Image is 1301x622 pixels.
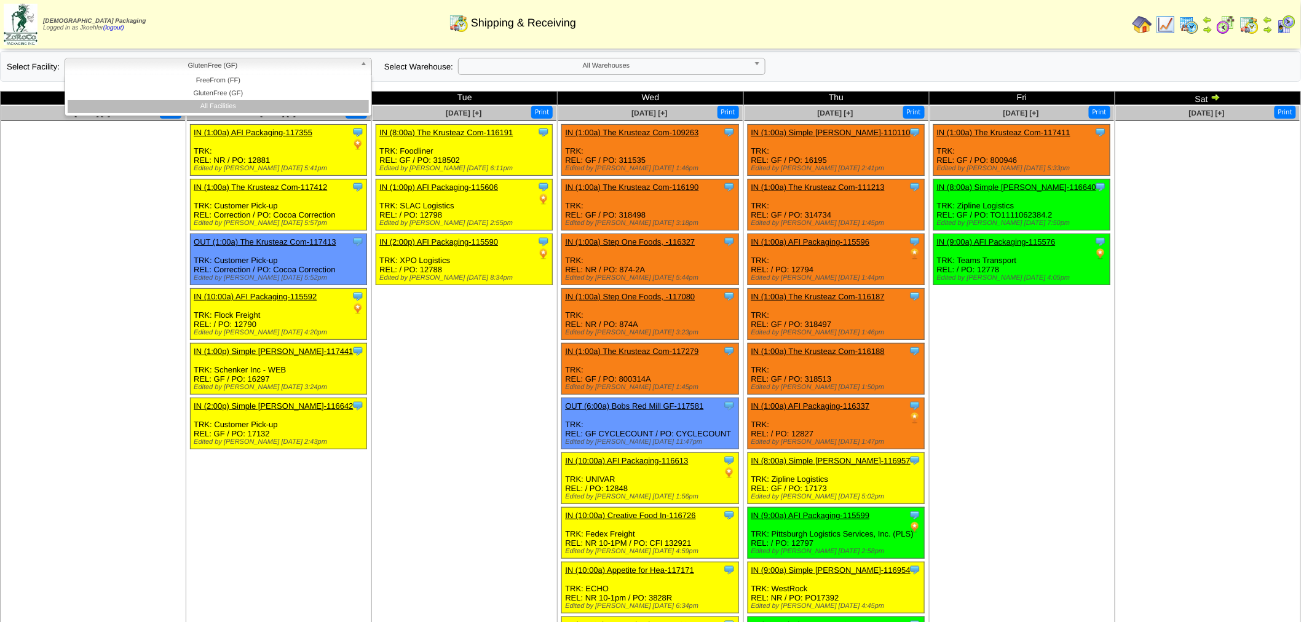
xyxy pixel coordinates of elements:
img: Tooltip [1094,235,1107,248]
td: Thu [743,92,929,105]
div: TRK: Foodliner REL: GF / PO: 318502 [376,125,553,176]
div: Edited by [PERSON_NAME] [DATE] 2:43pm [194,438,366,446]
div: TRK: Flock Freight REL: / PO: 12790 [191,289,367,340]
div: Edited by [PERSON_NAME] [DATE] 1:44pm [751,274,924,281]
img: line_graph.gif [1156,15,1176,34]
img: arrowleft.gif [1203,15,1212,25]
img: Tooltip [352,345,364,357]
a: IN (1:00a) The Krusteaz Com-117411 [937,128,1070,137]
div: TRK: REL: GF / PO: 800314A [562,344,738,395]
button: Print [1089,106,1110,119]
td: Sat [1115,92,1300,105]
div: Edited by [PERSON_NAME] [DATE] 1:47pm [751,438,924,446]
a: IN (9:00a) Simple [PERSON_NAME]-116954 [751,565,911,575]
div: Edited by [PERSON_NAME] [DATE] 4:59pm [565,548,738,555]
a: IN (2:00p) AFI Packaging-115590 [379,237,498,246]
li: GlutenFree (GF) [68,87,369,100]
a: [DATE] [+] [1189,109,1225,117]
a: IN (1:00a) The Krusteaz Com-117279 [565,347,698,356]
div: Edited by [PERSON_NAME] [DATE] 5:02pm [751,493,924,500]
img: calendarblend.gif [1216,15,1236,34]
a: IN (1:00a) The Krusteaz Com-116188 [751,347,885,356]
button: Print [531,106,553,119]
div: Edited by [PERSON_NAME] [DATE] 1:45pm [751,219,924,227]
div: Edited by [PERSON_NAME] [DATE] 2:58pm [751,548,924,555]
td: Wed [558,92,743,105]
div: TRK: REL: NR / PO: 874-2A [562,234,738,285]
div: Edited by [PERSON_NAME] [DATE] 5:41pm [194,165,366,172]
img: PO [537,193,550,205]
img: Tooltip [909,345,921,357]
div: TRK: XPO Logistics REL: / PO: 12788 [376,234,553,285]
img: PO [1094,248,1107,260]
img: Tooltip [723,564,735,576]
div: Edited by [PERSON_NAME] [DATE] 7:50pm [937,219,1110,227]
img: Tooltip [723,181,735,193]
div: TRK: Customer Pick-up REL: GF / PO: 17132 [191,398,367,449]
a: IN (1:00a) The Krusteaz Com-117412 [194,183,327,192]
a: IN (10:00a) Appetite for Hea-117171 [565,565,694,575]
a: IN (9:00a) AFI Packaging-115576 [937,237,1056,246]
img: Tooltip [352,400,364,412]
img: PO [537,248,550,260]
span: All Warehouses [464,58,749,73]
a: [DATE] [+] [631,109,667,117]
span: [DEMOGRAPHIC_DATA] Packaging [43,18,146,25]
a: IN (1:00a) The Krusteaz Com-116187 [751,292,885,301]
img: home.gif [1133,15,1152,34]
img: Tooltip [352,235,364,248]
div: Edited by [PERSON_NAME] [DATE] 6:11pm [379,165,552,172]
img: Tooltip [352,126,364,138]
a: IN (1:00a) AFI Packaging-117355 [194,128,312,137]
img: arrowright.gif [1203,25,1212,34]
img: Tooltip [909,235,921,248]
div: TRK: Customer Pick-up REL: Correction / PO: Cocoa Correction [191,179,367,230]
div: TRK: UNIVAR REL: / PO: 12848 [562,453,738,504]
div: TRK: Teams Transport REL: / PO: 12778 [933,234,1110,285]
div: Edited by [PERSON_NAME] [DATE] 4:45pm [751,602,924,610]
div: TRK: REL: NR / PO: 12881 [191,125,367,176]
img: PO [909,248,921,260]
img: Tooltip [723,509,735,521]
a: IN (10:00a) Creative Food In-116726 [565,511,695,520]
img: PO [352,302,364,315]
span: GlutenFree (GF) [70,58,355,73]
img: Tooltip [352,290,364,302]
div: Edited by [PERSON_NAME] [DATE] 2:55pm [379,219,552,227]
div: TRK: Zipline Logistics REL: GF / PO: 17173 [748,453,924,504]
img: Tooltip [909,290,921,302]
a: IN (10:00a) AFI Packaging-116613 [565,456,688,465]
div: TRK: REL: GF / PO: 314734 [748,179,924,230]
div: TRK: REL: / PO: 12794 [748,234,924,285]
div: Edited by [PERSON_NAME] [DATE] 1:46pm [751,329,924,336]
a: IN (8:00a) Simple [PERSON_NAME]-116957 [751,456,911,465]
div: TRK: REL: GF CYCLECOUNT / PO: CYCLECOUNT [562,398,738,449]
img: calendarcustomer.gif [1276,15,1296,34]
div: Edited by [PERSON_NAME] [DATE] 5:57pm [194,219,366,227]
div: TRK: REL: GF / PO: 318497 [748,289,924,340]
div: TRK: Customer Pick-up REL: Correction / PO: Cocoa Correction [191,234,367,285]
a: IN (1:00a) The Krusteaz Com-116190 [565,183,698,192]
img: Tooltip [909,126,921,138]
div: Edited by [PERSON_NAME] [DATE] 5:44pm [565,274,738,281]
div: TRK: REL: NR / PO: 874A [562,289,738,340]
button: Print [903,106,925,119]
td: Sun [1,92,186,105]
span: Logged in as Jkoehler [43,18,146,31]
div: TRK: REL: GF / PO: 16195 [748,125,924,176]
a: IN (1:00a) Step One Foods, -116327 [565,237,695,246]
div: Edited by [PERSON_NAME] [DATE] 3:24pm [194,384,366,391]
button: Print [1275,106,1296,119]
div: Edited by [PERSON_NAME] [DATE] 1:56pm [565,493,738,500]
div: Edited by [PERSON_NAME] [DATE] 1:46pm [565,165,738,172]
div: Edited by [PERSON_NAME] [DATE] 2:41pm [751,165,924,172]
a: IN (1:00p) Simple [PERSON_NAME]-117441 [194,347,353,356]
a: IN (1:00a) AFI Packaging-115596 [751,237,870,246]
li: FreeFrom (FF) [68,74,369,87]
img: Tooltip [723,400,735,412]
img: Tooltip [909,181,921,193]
span: [DATE] [+] [818,109,853,117]
div: TRK: Zipline Logistics REL: GF / PO: TO1111062384.2 [933,179,1110,230]
div: TRK: REL: GF / PO: 318513 [748,344,924,395]
div: Edited by [PERSON_NAME] [DATE] 5:52pm [194,274,366,281]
